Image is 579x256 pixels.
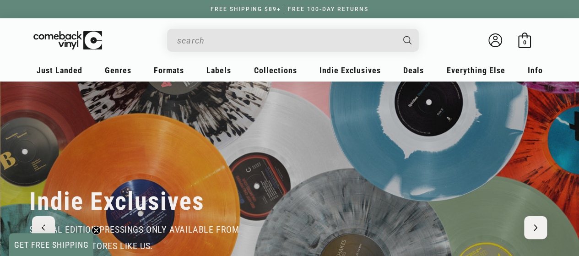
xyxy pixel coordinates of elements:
[319,65,381,75] span: Indie Exclusives
[254,65,297,75] span: Collections
[14,240,89,250] span: GET FREE SHIPPING
[9,233,93,256] div: GET FREE SHIPPINGClose teaser
[395,29,420,52] button: Search
[92,226,101,235] button: Close teaser
[446,65,505,75] span: Everything Else
[29,186,205,217] h2: Indie Exclusives
[528,65,543,75] span: Info
[105,65,131,75] span: Genres
[177,31,394,50] input: When autocomplete results are available use up and down arrows to review and enter to select
[29,224,239,251] span: special edition pressings only available from independent stores like us.
[206,65,231,75] span: Labels
[523,39,526,46] span: 0
[154,65,184,75] span: Formats
[37,65,82,75] span: Just Landed
[403,65,424,75] span: Deals
[167,29,419,52] div: Search
[201,6,378,12] a: FREE SHIPPING $89+ | FREE 100-DAY RETURNS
